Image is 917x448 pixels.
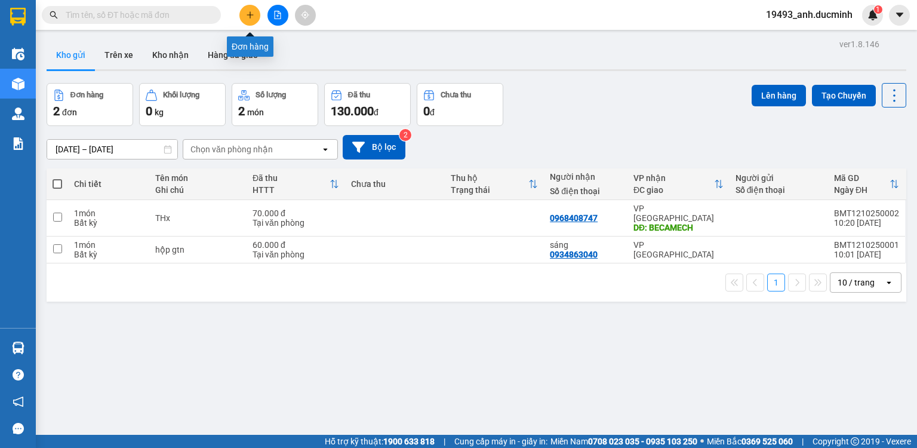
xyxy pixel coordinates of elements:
li: VP VP [GEOGRAPHIC_DATA] [6,51,82,90]
span: Miền Nam [550,435,697,448]
span: notification [13,396,24,407]
svg: open [321,145,330,154]
img: solution-icon [12,137,24,150]
img: warehouse-icon [12,48,24,60]
th: Toggle SortBy [247,168,345,200]
button: Lên hàng [752,85,806,106]
span: đơn [62,108,77,117]
img: warehouse-icon [12,108,24,120]
span: kg [155,108,164,117]
div: Tại văn phòng [253,218,339,228]
div: Đã thu [348,91,370,99]
span: question-circle [13,369,24,381]
span: search [50,11,58,19]
div: sáng [550,240,621,250]
div: 10 / trang [838,277,875,289]
div: Thu hộ [451,173,528,183]
div: 1 món [74,240,143,250]
div: VP nhận [633,173,714,183]
div: Chọn văn phòng nhận [190,143,273,155]
strong: 0708 023 035 - 0935 103 250 [588,437,697,446]
span: 0 [423,104,430,118]
span: Miền Bắc [707,435,793,448]
div: Ghi chú [155,185,241,195]
div: DĐ: BECAMECH [633,223,724,232]
button: Hàng đã giao [198,41,267,69]
div: Số điện thoại [736,185,822,195]
th: Toggle SortBy [828,168,905,200]
img: logo-vxr [10,8,26,26]
div: Khối lượng [163,91,199,99]
div: Bất kỳ [74,250,143,259]
span: aim [301,11,309,19]
div: Đơn hàng [70,91,103,99]
button: Kho gửi [47,41,95,69]
button: aim [295,5,316,26]
div: THx [155,213,241,223]
strong: 1900 633 818 [383,437,435,446]
img: warehouse-icon [12,78,24,90]
div: Bất kỳ [74,218,143,228]
div: VP [GEOGRAPHIC_DATA] [633,240,724,259]
span: đ [430,108,435,117]
div: 60.000 đ [253,240,339,250]
span: Hỗ trợ kỹ thuật: [325,435,435,448]
div: Người nhận [550,172,621,182]
button: file-add [267,5,288,26]
span: 2 [238,104,245,118]
sup: 1 [874,5,882,14]
div: 0934863040 [550,250,598,259]
button: plus [239,5,260,26]
button: Đơn hàng2đơn [47,83,133,126]
span: 2 [53,104,60,118]
div: ver 1.8.146 [839,38,879,51]
span: 0 [146,104,152,118]
span: plus [246,11,254,19]
div: Chi tiết [74,179,143,189]
button: Trên xe [95,41,143,69]
div: 0968408747 [550,213,598,223]
div: Số lượng [256,91,286,99]
span: 19493_anh.ducminh [756,7,862,22]
button: Chưa thu0đ [417,83,503,126]
span: | [802,435,804,448]
div: ĐC giao [633,185,714,195]
div: Chưa thu [351,179,438,189]
span: ⚪️ [700,439,704,444]
div: BMT1210250002 [834,208,899,218]
button: 1 [767,274,785,291]
div: Người gửi [736,173,822,183]
button: Đã thu130.000đ [324,83,411,126]
span: copyright [851,437,859,446]
div: Tại văn phòng [253,250,339,259]
sup: 2 [399,129,411,141]
img: icon-new-feature [867,10,878,20]
div: 1 món [74,208,143,218]
img: warehouse-icon [12,342,24,354]
li: [PERSON_NAME] [6,6,173,29]
input: Select a date range. [47,140,177,159]
div: 10:20 [DATE] [834,218,899,228]
span: message [13,423,24,434]
button: Khối lượng0kg [139,83,226,126]
span: đ [374,108,379,117]
button: Bộ lọc [343,135,405,159]
div: Mã GD [834,173,890,183]
span: file-add [273,11,282,19]
div: Trạng thái [451,185,528,195]
div: Ngày ĐH [834,185,890,195]
button: Số lượng2món [232,83,318,126]
div: VP [GEOGRAPHIC_DATA] [633,204,724,223]
li: VP VP Buôn Mê Thuột [82,51,159,77]
th: Toggle SortBy [445,168,544,200]
span: 130.000 [331,104,374,118]
div: Số điện thoại [550,186,621,196]
span: | [444,435,445,448]
div: hộp gtn [155,245,241,254]
div: Chưa thu [441,91,471,99]
div: Tên món [155,173,241,183]
span: Cung cấp máy in - giấy in: [454,435,547,448]
svg: open [884,278,894,287]
span: món [247,108,264,117]
strong: 0369 525 060 [741,437,793,446]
